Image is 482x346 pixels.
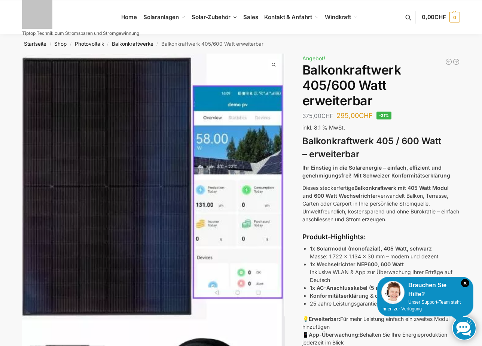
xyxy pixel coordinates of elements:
a: 890/600 Watt Solarkraftwerk + 2,7 KW Batteriespeicher Genehmigungsfrei [452,58,460,66]
span: Unser Support-Team steht Ihnen zur Verfügung [381,300,461,312]
span: / [67,41,74,47]
span: Solaranlagen [143,13,179,21]
strong: 1x Solarmodul (monofazial), 405 Watt, schwarz [310,245,432,252]
strong: Balkonkraftwerk mit 405 Watt Modul und 600 Watt Wechselrichter [302,185,449,199]
p: Inklusive WLAN & App zur Überwachung Ihrer Erträge auf Deutsch [310,260,460,284]
strong: App-Überwachung: [309,331,360,338]
a: Solar-Zubehör [189,0,240,34]
span: / [46,41,54,47]
h1: Balkonkraftwerk 405/600 Watt erweiterbar [302,63,460,108]
p: Tiptop Technik zum Stromsparen und Stromgewinnung [22,31,139,36]
strong: Produkt-Highlights: [302,233,366,241]
span: Kontakt & Anfahrt [264,13,312,21]
span: Solar-Zubehör [192,13,231,21]
span: / [104,41,112,47]
span: / [153,41,161,47]
a: Balkonkraftwerke [112,41,153,47]
strong: 1x AC-Anschlusskabel (5 m) [310,285,382,291]
bdi: 375,00 [302,112,333,119]
a: Sales [240,0,261,34]
a: Startseite [24,41,46,47]
strong: Balkonkraftwerk 405 / 600 Watt – erweiterbar [302,136,441,160]
a: Kontakt & Anfahrt [261,0,322,34]
li: 25 Jahre Leistungsgarantie [310,300,460,307]
a: Shop [54,41,67,47]
img: Customer service [381,281,405,304]
span: CHF [434,13,446,21]
strong: Konformitätserklärung & detaillierte Anleitungen [310,292,435,299]
span: 0,00 [422,13,446,21]
span: inkl. 8,1 % MwSt. [302,124,345,131]
span: 0 [449,12,460,22]
nav: Breadcrumb [9,34,473,54]
a: Photovoltaik [75,41,104,47]
div: Brauchen Sie Hilfe? [381,281,469,299]
span: CHF [359,112,373,119]
span: -21% [376,112,392,119]
strong: 1x Wechselrichter NEP600, 600 Watt [310,261,404,267]
strong: Ihr Einstieg in die Solarenergie – einfach, effizient und genehmigungsfrei! Mit Schweizer Konform... [302,164,450,179]
i: Schließen [461,279,469,287]
a: Windkraft [322,0,361,34]
a: Solaranlagen [140,0,188,34]
a: Balkonkraftwerk 600/810 Watt Fullblack [445,58,452,66]
p: Dieses steckerfertige verwandelt Balkon, Terrasse, Garten oder Carport in Ihre persönliche Stromq... [302,184,460,223]
span: CHF [321,112,333,119]
p: Masse: 1.722 x 1.134 x 30 mm – modern und dezent [310,245,460,260]
strong: Erweiterbar: [309,316,340,322]
span: Sales [243,13,258,21]
span: Angebot! [302,55,325,61]
a: 0,00CHF 0 [422,6,460,28]
bdi: 295,00 [336,112,373,119]
span: Windkraft [325,13,351,21]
